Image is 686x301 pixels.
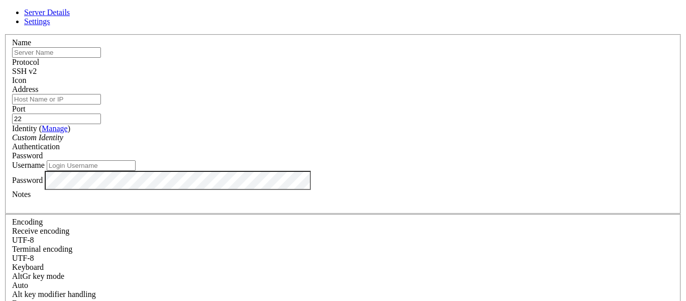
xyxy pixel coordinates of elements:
[12,58,39,66] label: Protocol
[12,161,45,169] label: Username
[12,281,28,289] span: Auto
[12,263,44,271] label: Keyboard
[12,281,674,290] div: Auto
[24,17,50,26] a: Settings
[24,8,70,17] a: Server Details
[12,218,43,226] label: Encoding
[12,38,31,47] label: Name
[12,124,70,133] label: Identity
[12,67,37,75] span: SSH v2
[12,133,63,142] i: Custom Identity
[12,190,31,198] label: Notes
[12,133,674,142] div: Custom Identity
[12,142,60,151] label: Authentication
[12,254,674,263] div: UTF-8
[39,124,70,133] span: ( )
[12,175,43,184] label: Password
[12,94,101,105] input: Host Name or IP
[42,124,68,133] a: Manage
[12,85,38,93] label: Address
[12,151,674,160] div: Password
[12,105,26,113] label: Port
[12,290,96,298] label: Controls how the Alt key is handled. Escape: Send an ESC prefix. 8-Bit: Add 128 to the typed char...
[12,245,72,253] label: The default terminal encoding. ISO-2022 enables character map translations (like graphics maps). ...
[12,114,101,124] input: Port Number
[12,254,34,262] span: UTF-8
[12,151,43,160] span: Password
[12,236,674,245] div: UTF-8
[12,236,34,244] span: UTF-8
[12,272,64,280] label: Set the expected encoding for data received from the host. If the encodings do not match, visual ...
[12,227,69,235] label: Set the expected encoding for data received from the host. If the encodings do not match, visual ...
[47,160,136,171] input: Login Username
[12,47,101,58] input: Server Name
[12,67,674,76] div: SSH v2
[12,76,26,84] label: Icon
